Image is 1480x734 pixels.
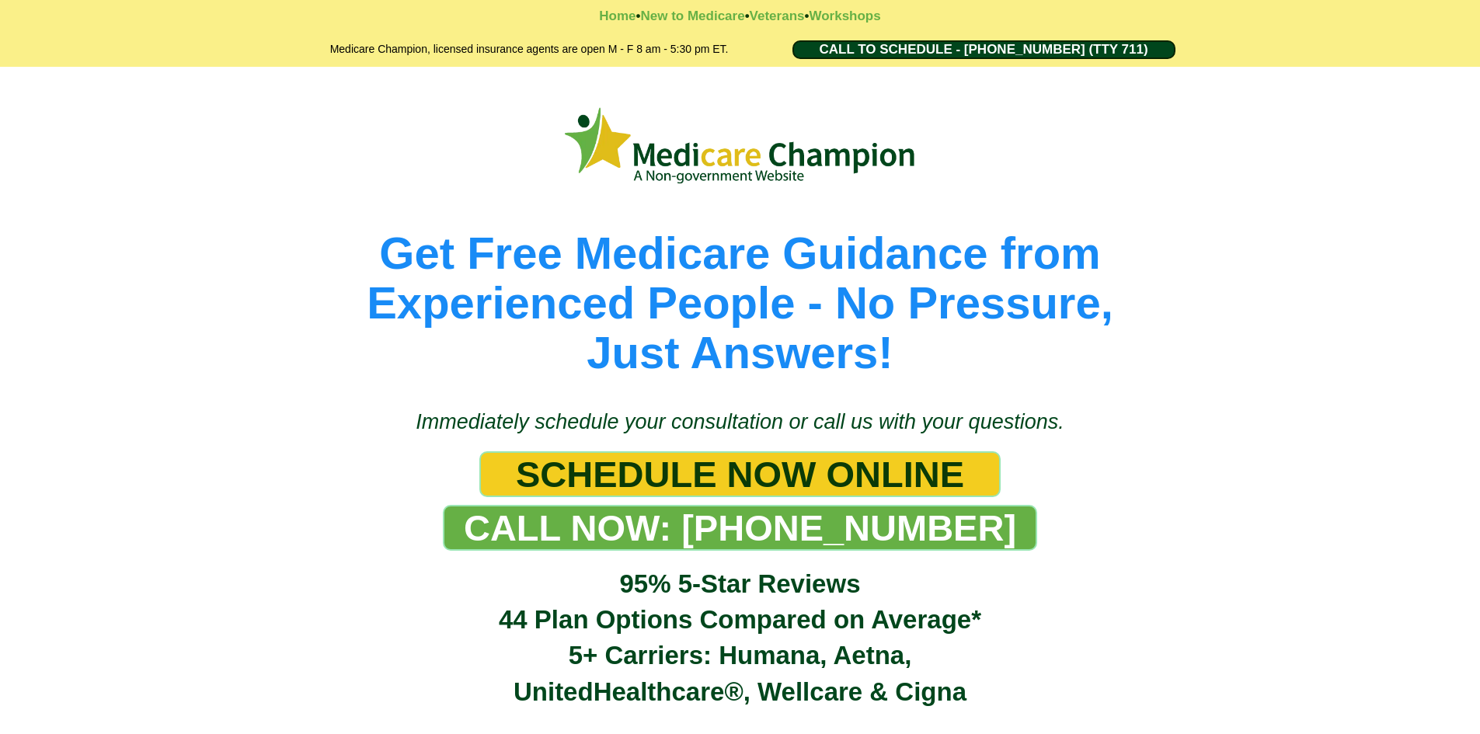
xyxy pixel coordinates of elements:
strong: • [636,9,641,23]
span: CALL NOW: [PHONE_NUMBER] [464,506,1016,549]
span: 44 Plan Options Compared on Average* [499,605,981,634]
span: 95% 5-Star Reviews [619,569,860,598]
a: Workshops [809,9,880,23]
a: Home [599,9,636,23]
span: Immediately schedule your consultation or call us with your questions. [416,410,1064,433]
span: Get Free Medicare Guidance from Experienced People - No Pressure, [367,228,1113,328]
span: UnitedHealthcare®, Wellcare & Cigna [514,677,966,706]
span: Just Answers! [587,327,893,377]
a: CALL TO SCHEDULE - 1-888-344-8881 (TTY 711) [792,40,1175,59]
strong: • [804,9,809,23]
a: CALL NOW: 1-888-344-8881 [443,505,1037,551]
span: 5+ Carriers: Humana, Aetna, [569,641,912,670]
a: SCHEDULE NOW ONLINE [479,451,1001,497]
a: New to Medicare [640,9,744,23]
h2: Medicare Champion, licensed insurance agents are open M - F 8 am - 5:30 pm ET. [290,40,769,59]
span: CALL TO SCHEDULE - [PHONE_NUMBER] (TTY 711) [819,42,1147,57]
a: Veterans [750,9,805,23]
span: SCHEDULE NOW ONLINE [516,453,964,496]
strong: • [745,9,750,23]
